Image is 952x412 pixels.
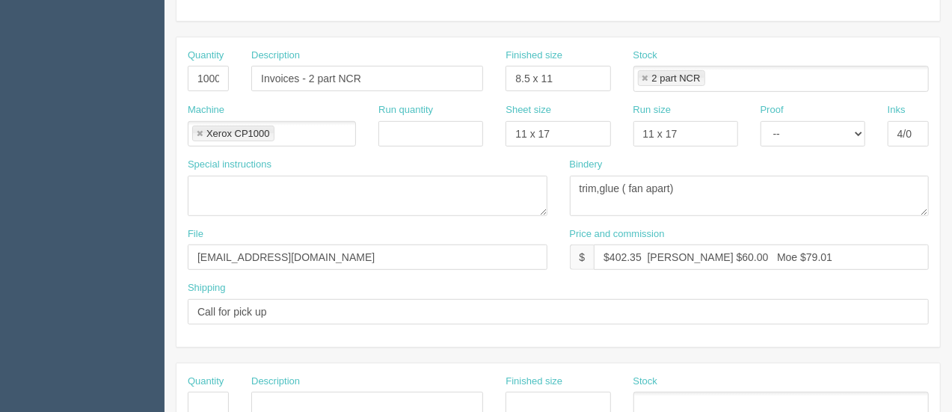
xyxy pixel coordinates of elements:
label: Stock [633,49,658,63]
div: Xerox CP1000 [206,129,270,138]
label: Machine [188,103,224,117]
label: Stock [633,375,658,389]
label: Inks [888,103,906,117]
div: $ [570,245,595,270]
label: Special instructions [188,158,271,172]
label: Quantity [188,49,224,63]
label: Run quantity [378,103,433,117]
label: Shipping [188,281,226,295]
label: Sheet size [506,103,551,117]
div: 2 part NCR [652,73,701,83]
textarea: trim,glue ( fan apart) [570,176,930,216]
label: Price and commission [570,227,665,242]
label: Run size [633,103,672,117]
label: Description [251,375,300,389]
label: Quantity [188,375,224,389]
label: Finished size [506,375,562,389]
label: Proof [761,103,784,117]
label: File [188,227,203,242]
label: Description [251,49,300,63]
label: Bindery [570,158,603,172]
label: Finished size [506,49,562,63]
